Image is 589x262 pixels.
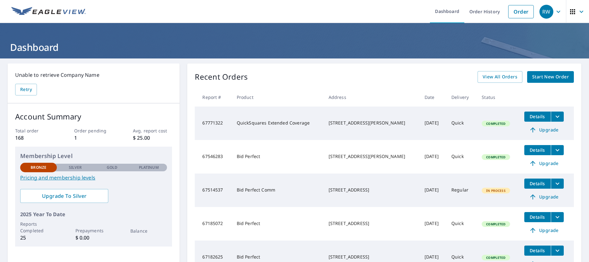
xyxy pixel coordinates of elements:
span: Completed [482,155,509,159]
a: Upgrade [524,225,564,235]
a: Upgrade To Silver [20,189,108,203]
p: Balance [130,228,167,234]
span: Completed [482,121,509,126]
p: Platinum [139,165,159,170]
td: Quick [446,207,477,241]
button: detailsBtn-67182625 [524,246,551,256]
button: detailsBtn-67546283 [524,145,551,155]
div: RW [539,5,553,19]
td: 67185072 [195,207,231,241]
span: Retry [20,86,32,94]
a: Upgrade [524,192,564,202]
button: detailsBtn-67771322 [524,112,551,122]
span: Start New Order [532,73,569,81]
td: Bid Perfect Comm [232,174,324,207]
span: Details [528,147,547,153]
a: View All Orders [478,71,522,83]
span: In Process [482,188,509,193]
p: Account Summary [15,111,172,122]
p: Avg. report cost [133,127,172,134]
td: [DATE] [419,174,446,207]
p: Total order [15,127,54,134]
p: Order pending [74,127,113,134]
td: QuickSquares Extended Coverage [232,107,324,140]
p: 1 [74,134,113,142]
td: Bid Perfect [232,140,324,174]
p: Reports Completed [20,221,57,234]
td: 67514537 [195,174,231,207]
span: Upgrade [528,126,560,134]
p: 2025 Year To Date [20,210,167,218]
button: detailsBtn-67185072 [524,212,551,222]
button: Retry [15,84,37,95]
p: $ 25.00 [133,134,172,142]
td: Quick [446,107,477,140]
span: Upgrade To Silver [25,192,103,199]
td: [DATE] [419,207,446,241]
td: Quick [446,140,477,174]
td: [DATE] [419,140,446,174]
span: Upgrade [528,193,560,201]
button: filesDropdownBtn-67771322 [551,112,564,122]
th: Address [324,88,419,107]
th: Delivery [446,88,477,107]
button: filesDropdownBtn-67182625 [551,246,564,256]
span: Completed [482,255,509,260]
div: [STREET_ADDRESS][PERSON_NAME] [329,120,414,126]
button: detailsBtn-67514537 [524,179,551,189]
a: Start New Order [527,71,574,83]
a: Pricing and membership levels [20,174,167,181]
a: Order [508,5,534,18]
span: Details [528,214,547,220]
p: Bronze [31,165,46,170]
h1: Dashboard [8,41,581,54]
td: 67546283 [195,140,231,174]
span: Details [528,113,547,119]
button: filesDropdownBtn-67514537 [551,179,564,189]
th: Status [477,88,519,107]
a: Upgrade [524,158,564,168]
div: [STREET_ADDRESS] [329,220,414,227]
div: [STREET_ADDRESS][PERSON_NAME] [329,153,414,160]
p: Recent Orders [195,71,248,83]
td: [DATE] [419,107,446,140]
button: filesDropdownBtn-67546283 [551,145,564,155]
span: Completed [482,222,509,226]
span: View All Orders [483,73,517,81]
span: Details [528,180,547,186]
td: 67771322 [195,107,231,140]
p: Prepayments [75,227,112,234]
th: Date [419,88,446,107]
td: Bid Perfect [232,207,324,241]
p: Membership Level [20,152,167,160]
span: Upgrade [528,227,560,234]
div: [STREET_ADDRESS] [329,254,414,260]
p: 25 [20,234,57,241]
p: Unable to retrieve Company Name [15,71,172,79]
th: Report # [195,88,231,107]
p: 168 [15,134,54,142]
span: Details [528,247,547,253]
td: Regular [446,174,477,207]
img: EV Logo [11,7,86,16]
div: [STREET_ADDRESS] [329,187,414,193]
span: Upgrade [528,160,560,167]
a: Upgrade [524,125,564,135]
th: Product [232,88,324,107]
button: filesDropdownBtn-67185072 [551,212,564,222]
p: Gold [107,165,117,170]
p: $ 0.00 [75,234,112,241]
p: Silver [69,165,82,170]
